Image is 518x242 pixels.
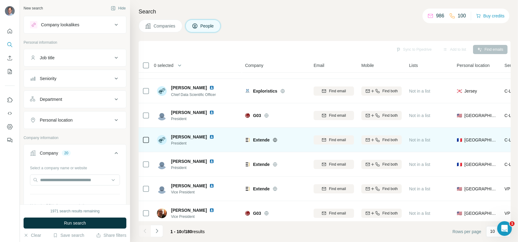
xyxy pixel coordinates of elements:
[409,113,430,118] span: Not in a list
[62,150,71,156] div: 20
[382,137,398,143] span: Find both
[171,165,217,170] span: Président
[245,186,250,191] img: Logo of Extende
[457,210,462,216] span: 🇺🇸
[200,23,214,29] span: People
[361,209,402,218] button: Find both
[5,39,15,50] button: Search
[24,17,126,32] button: Company lookalikes
[5,26,15,37] button: Quick start
[209,110,214,115] img: LinkedIn logo
[5,53,15,64] button: Enrich CSV
[24,232,41,238] button: Clear
[409,211,430,216] span: Not in a list
[171,85,207,91] span: [PERSON_NAME]
[505,211,510,216] span: VP
[24,40,126,45] p: Personal information
[154,23,176,29] span: Companies
[209,183,214,188] img: LinkedIn logo
[409,62,418,68] span: Lists
[314,62,324,68] span: Email
[157,184,167,194] img: Avatar
[314,86,354,96] button: Find email
[245,113,250,118] img: Logo of G03
[457,137,462,143] span: 🇫🇷
[464,112,497,119] span: [GEOGRAPHIC_DATA]
[245,211,250,216] img: Logo of G03
[436,12,444,20] p: 986
[185,229,192,234] span: 180
[457,161,462,167] span: 🇫🇷
[329,113,346,118] span: Find email
[5,94,15,105] button: Use Surfe on LinkedIn
[382,211,398,216] span: Find both
[314,135,354,145] button: Find email
[329,186,346,192] span: Find email
[314,184,354,193] button: Find email
[171,207,207,213] span: [PERSON_NAME]
[5,121,15,132] button: Dashboard
[24,5,43,11] div: New search
[24,146,126,163] button: Company20
[453,229,481,235] span: Rows per page
[329,88,346,94] span: Find email
[171,189,217,195] span: Vice President
[464,88,477,94] span: Jersey
[464,210,497,216] span: [GEOGRAPHIC_DATA]
[40,75,56,82] div: Seniority
[329,162,346,167] span: Find email
[361,184,402,193] button: Find both
[253,88,277,94] span: Exploristics
[253,112,261,119] span: G03
[245,89,250,94] img: Logo of Exploristics
[171,214,217,219] span: Vice President
[361,62,374,68] span: Mobile
[329,137,346,143] span: Find email
[409,89,430,94] span: Not in a list
[458,12,466,20] p: 100
[361,111,402,120] button: Find both
[50,208,100,214] div: 1971 search results remaining
[245,137,250,142] img: Logo of Extende
[157,86,167,96] img: Avatar
[457,112,462,119] span: 🇺🇸
[171,116,217,122] span: President
[24,50,126,65] button: Job title
[361,135,402,145] button: Find both
[209,159,214,164] img: LinkedIn logo
[314,160,354,169] button: Find email
[382,162,398,167] span: Find both
[361,86,402,96] button: Find both
[5,135,15,146] button: Feedback
[157,208,167,218] img: Avatar
[253,161,270,167] span: Extende
[464,137,497,143] span: [GEOGRAPHIC_DATA]
[24,218,126,229] button: Run search
[41,22,79,28] div: Company lookalikes
[64,220,86,226] span: Run search
[5,6,15,16] img: Avatar
[154,62,173,68] span: 0 selected
[171,93,216,97] span: Chief Data Scientific Officer
[382,186,398,192] span: Find both
[106,4,130,13] button: Hide
[329,211,346,216] span: Find email
[181,229,185,234] span: of
[314,111,354,120] button: Find email
[314,209,354,218] button: Find email
[157,111,167,120] img: Avatar
[457,62,490,68] span: Personal location
[96,232,126,238] button: Share filters
[510,221,515,226] span: 1
[253,210,261,216] span: G03
[40,96,62,102] div: Department
[382,113,398,118] span: Find both
[490,228,495,234] p: 10
[170,229,181,234] span: 1 - 10
[253,137,270,143] span: Extende
[24,113,126,127] button: Personal location
[457,88,462,94] span: 🇯🇪
[409,186,430,191] span: Not in a list
[409,137,430,142] span: Not in a list
[457,186,462,192] span: 🇺🇸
